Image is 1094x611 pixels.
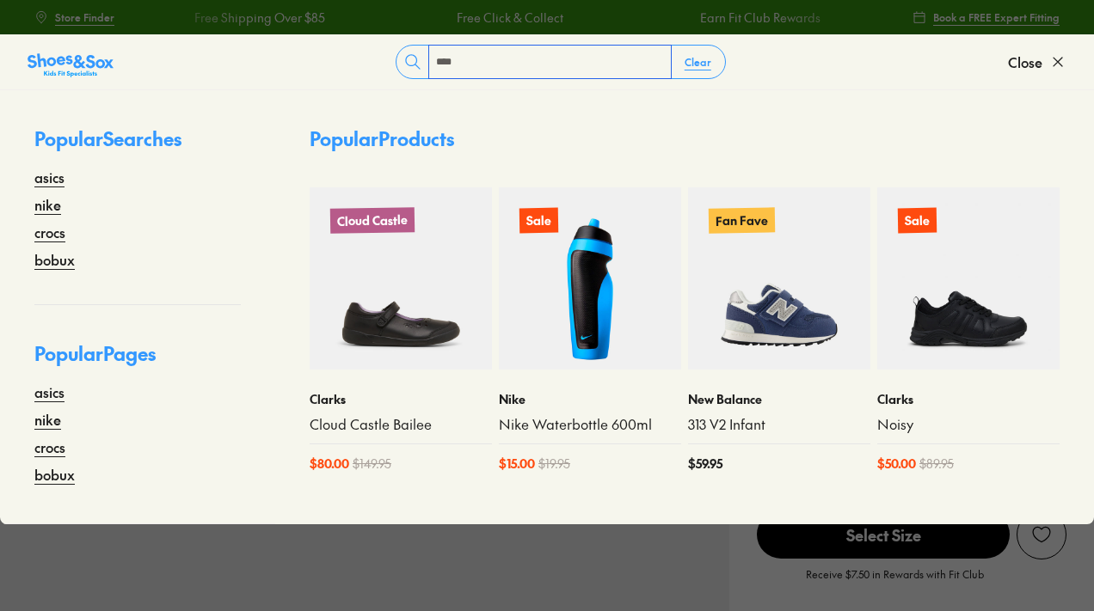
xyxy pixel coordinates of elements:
[913,2,1060,33] a: Book a FREE Expert Fitting
[688,187,870,370] a: Fan Fave
[699,9,820,27] a: Earn Fit Club Rewards
[499,415,681,434] a: Nike Waterbottle 600ml
[34,167,65,187] a: asics
[688,415,870,434] a: 313 V2 Infant
[55,9,114,25] span: Store Finder
[34,382,65,402] a: asics
[919,455,954,473] span: $ 89.95
[34,339,241,382] p: Popular Pages
[34,125,241,167] p: Popular Searches
[34,2,114,33] a: Store Finder
[877,415,1060,434] a: Noisy
[34,194,61,215] a: nike
[757,510,1010,559] button: Select Size
[34,249,75,270] a: bobux
[310,415,492,434] a: Cloud Castle Bailee
[499,390,681,408] p: Nike
[1008,43,1066,81] button: Close
[28,48,114,76] a: Shoes &amp; Sox
[34,464,75,485] a: bobux
[709,207,775,233] p: Fan Fave
[310,125,454,153] p: Popular Products
[757,510,1010,559] span: Select Size
[499,455,535,473] span: $ 15.00
[353,455,391,473] span: $ 149.95
[688,390,870,408] p: New Balance
[877,187,1060,370] a: Sale
[519,207,558,233] p: Sale
[28,52,114,79] img: SNS_Logo_Responsive.svg
[330,207,415,234] p: Cloud Castle
[538,455,570,473] span: $ 19.95
[671,46,725,77] button: Clear
[310,455,349,473] span: $ 80.00
[34,437,65,457] a: crocs
[34,222,65,242] a: crocs
[310,187,492,370] a: Cloud Castle
[194,9,325,27] a: Free Shipping Over $85
[1008,52,1042,72] span: Close
[457,9,563,27] a: Free Click & Collect
[1017,510,1066,559] button: Add to Wishlist
[933,9,1060,25] span: Book a FREE Expert Fitting
[310,390,492,408] p: Clarks
[877,455,916,473] span: $ 50.00
[34,409,61,430] a: nike
[806,566,984,597] p: Receive $7.50 in Rewards with Fit Club
[688,455,722,473] span: $ 59.95
[898,207,937,233] p: Sale
[877,390,1060,408] p: Clarks
[499,187,681,370] a: Sale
